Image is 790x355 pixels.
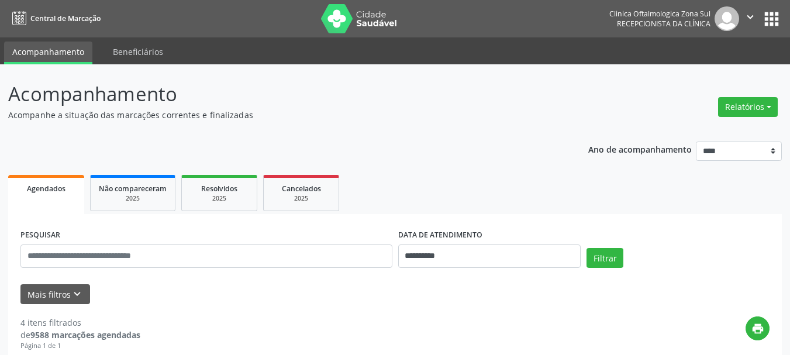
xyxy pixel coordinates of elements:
a: Central de Marcação [8,9,101,28]
span: Agendados [27,184,65,194]
a: Acompanhamento [4,42,92,64]
p: Acompanhamento [8,80,550,109]
span: Resolvidos [201,184,237,194]
div: 2025 [190,194,249,203]
div: 2025 [99,194,167,203]
i:  [744,11,757,23]
button: apps [761,9,782,29]
button: Filtrar [587,248,623,268]
button: Relatórios [718,97,778,117]
p: Ano de acompanhamento [588,142,692,156]
div: Página 1 de 1 [20,341,140,351]
a: Beneficiários [105,42,171,62]
div: de [20,329,140,341]
i: print [751,322,764,335]
div: Clinica Oftalmologica Zona Sul [609,9,710,19]
button:  [739,6,761,31]
span: Cancelados [282,184,321,194]
label: PESQUISAR [20,226,60,244]
span: Não compareceram [99,184,167,194]
img: img [715,6,739,31]
strong: 9588 marcações agendadas [30,329,140,340]
i: keyboard_arrow_down [71,288,84,301]
label: DATA DE ATENDIMENTO [398,226,482,244]
button: Mais filtroskeyboard_arrow_down [20,284,90,305]
button: print [746,316,770,340]
span: Recepcionista da clínica [617,19,710,29]
div: 4 itens filtrados [20,316,140,329]
span: Central de Marcação [30,13,101,23]
p: Acompanhe a situação das marcações correntes e finalizadas [8,109,550,121]
div: 2025 [272,194,330,203]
